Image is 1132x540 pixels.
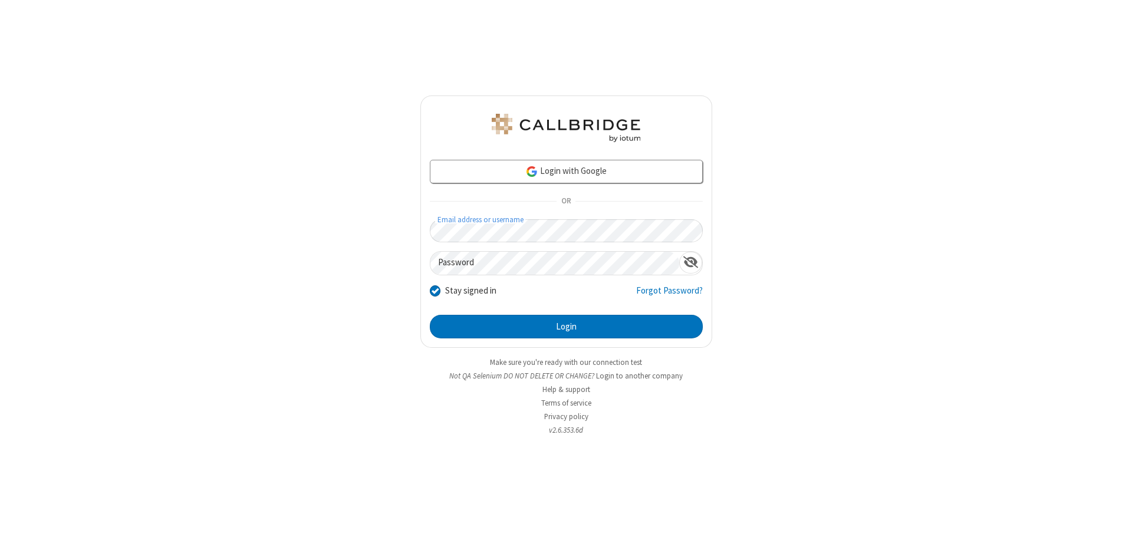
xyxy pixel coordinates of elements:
span: OR [557,193,575,210]
li: v2.6.353.6d [420,424,712,436]
button: Login [430,315,703,338]
label: Stay signed in [445,284,496,298]
a: Login with Google [430,160,703,183]
img: QA Selenium DO NOT DELETE OR CHANGE [489,114,643,142]
a: Terms of service [541,398,591,408]
li: Not QA Selenium DO NOT DELETE OR CHANGE? [420,370,712,381]
a: Make sure you're ready with our connection test [490,357,642,367]
img: google-icon.png [525,165,538,178]
a: Forgot Password? [636,284,703,307]
a: Privacy policy [544,411,588,422]
div: Show password [679,252,702,274]
button: Login to another company [596,370,683,381]
input: Email address or username [430,219,703,242]
input: Password [430,252,679,275]
a: Help & support [542,384,590,394]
